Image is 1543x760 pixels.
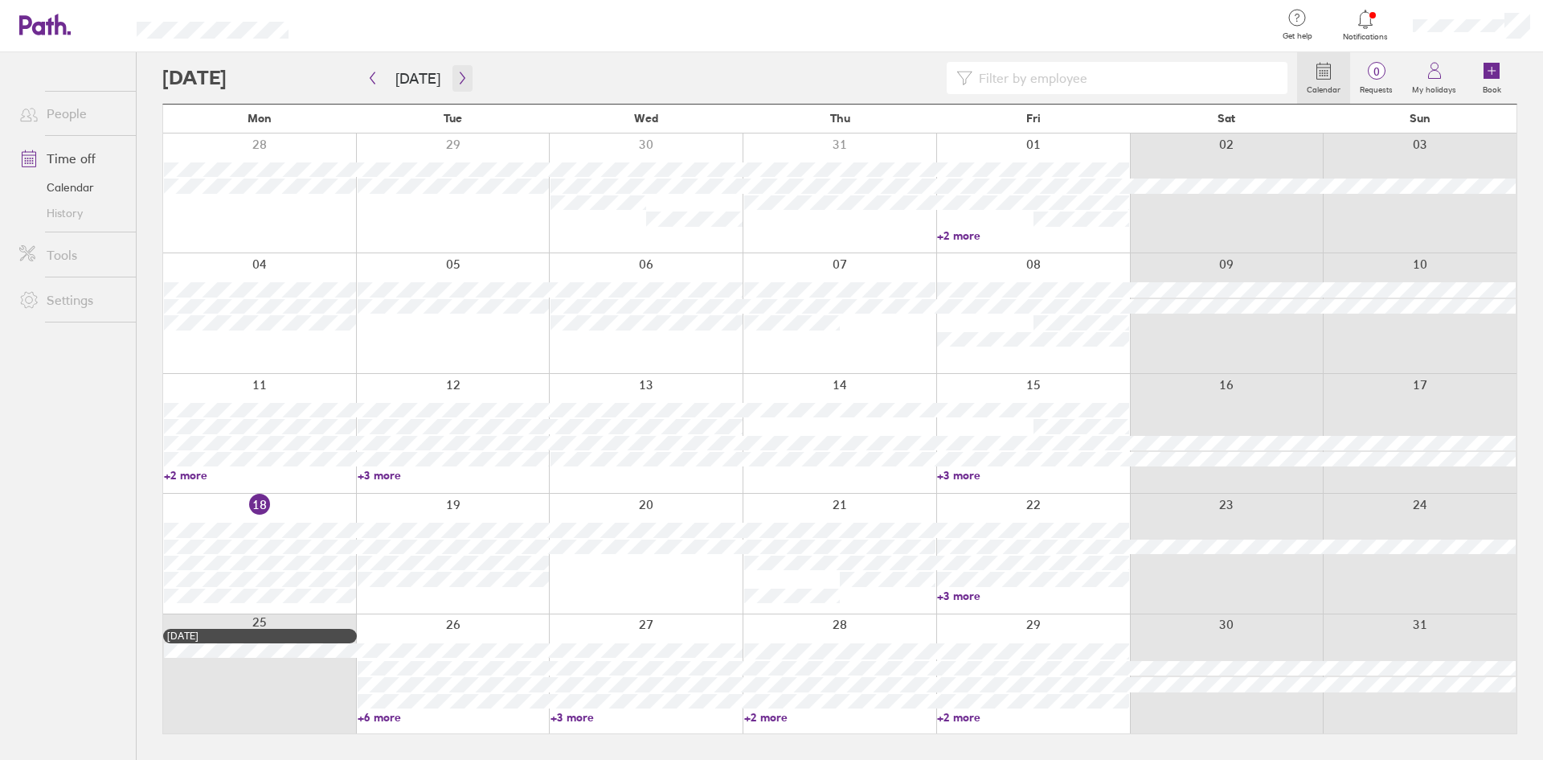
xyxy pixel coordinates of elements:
label: Book [1473,80,1511,95]
span: Mon [248,112,272,125]
a: +2 more [164,468,356,483]
label: Requests [1350,80,1402,95]
span: Fri [1026,112,1041,125]
label: My holidays [1402,80,1466,95]
a: Book [1466,52,1517,104]
a: +3 more [358,468,550,483]
span: Tue [444,112,462,125]
a: +3 more [937,468,1129,483]
a: History [6,200,136,226]
a: Notifications [1340,8,1392,42]
input: Filter by employee [972,63,1278,93]
div: [DATE] [167,631,353,642]
span: Sun [1410,112,1430,125]
span: Thu [830,112,850,125]
a: +6 more [358,710,550,725]
a: +2 more [744,710,936,725]
a: Tools [6,239,136,271]
a: Calendar [6,175,136,200]
a: Calendar [1297,52,1350,104]
span: Get help [1271,31,1324,41]
button: [DATE] [383,65,453,92]
label: Calendar [1297,80,1350,95]
span: Notifications [1340,32,1392,42]
a: +2 more [937,228,1129,243]
a: +2 more [937,710,1129,725]
a: Time off [6,142,136,175]
a: +3 more [937,589,1129,603]
a: Settings [6,284,136,316]
a: +3 more [550,710,743,725]
span: Wed [634,112,658,125]
a: My holidays [1402,52,1466,104]
a: People [6,97,136,129]
span: 0 [1350,65,1402,78]
a: 0Requests [1350,52,1402,104]
span: Sat [1218,112,1235,125]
